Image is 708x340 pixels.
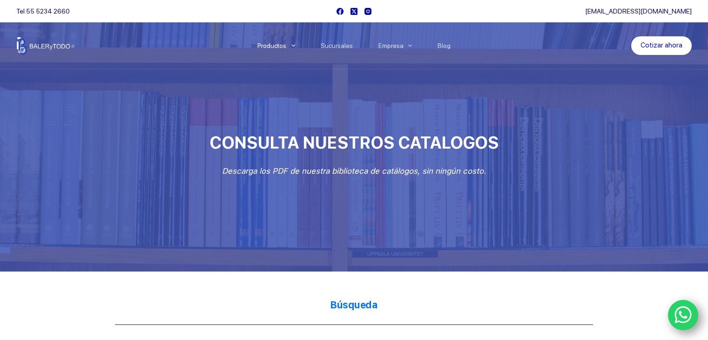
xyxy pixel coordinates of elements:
a: 55 5234 2660 [26,7,70,15]
img: Balerytodo [16,37,74,54]
em: Descarga los PDF de nuestra biblioteca de catálogos, sin ningún costo. [222,166,486,176]
a: [EMAIL_ADDRESS][DOMAIN_NAME] [585,7,692,15]
a: X (Twitter) [351,8,357,15]
span: Tel. [16,7,70,15]
span: CONSULTA NUESTROS CATALOGOS [209,133,499,153]
strong: Búsqueda [330,299,378,311]
a: WhatsApp [668,300,699,331]
a: Cotizar ahora [631,36,692,55]
a: Instagram [364,8,371,15]
nav: Menu Principal [244,22,464,69]
a: Facebook [337,8,344,15]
